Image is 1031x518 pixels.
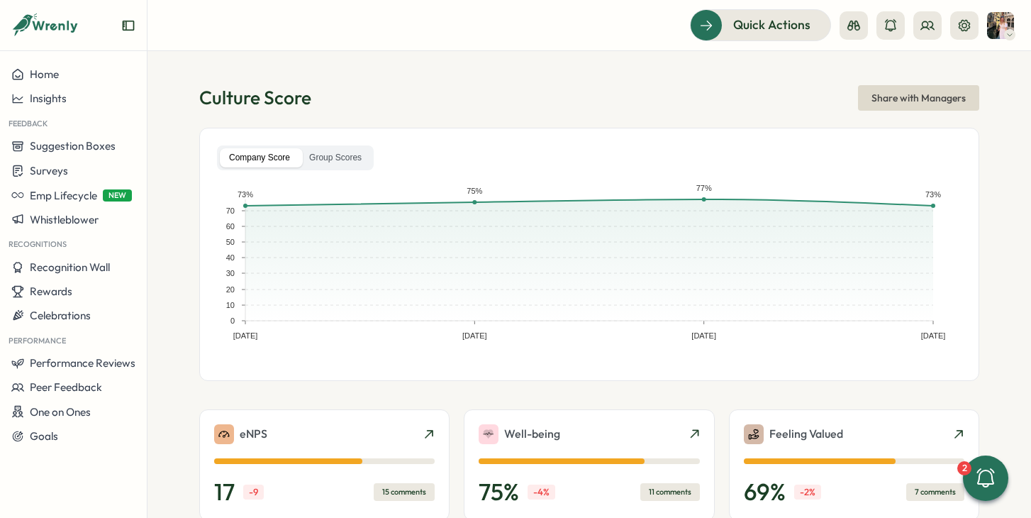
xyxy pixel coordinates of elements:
img: Hannah Saunders [987,12,1014,39]
p: -2 % [794,485,821,500]
span: Peer Feedback [30,380,102,394]
text: 0 [230,316,235,325]
text: 10 [226,301,235,309]
p: -4 % [528,485,555,500]
label: Company Score [220,148,299,167]
button: 2 [963,456,1008,501]
p: 17 [214,478,235,507]
span: Celebrations [30,309,91,322]
div: 2 [957,461,971,475]
button: Quick Actions [690,9,831,40]
span: Whistleblower [30,213,99,226]
div: 15 comments [374,483,435,501]
span: Share with Managers [871,86,966,110]
span: Surveys [30,164,68,177]
span: Suggestion Boxes [30,139,116,153]
span: Performance Reviews [30,356,135,370]
text: [DATE] [462,331,487,340]
span: NEW [103,189,132,202]
h1: Culture Score [199,85,311,110]
text: [DATE] [233,331,258,340]
label: Group Scores [300,148,371,167]
span: One on Ones [30,405,91,419]
button: Share with Managers [858,85,979,111]
p: Well-being [504,425,560,443]
span: Goals [30,429,58,443]
span: Recognition Wall [30,260,110,274]
text: 60 [226,222,235,231]
span: Rewards [30,285,72,298]
text: [DATE] [921,331,946,340]
text: 70 [226,206,235,215]
p: 75 % [479,478,519,507]
p: Feeling Valued [769,425,843,443]
text: 30 [226,269,235,277]
text: 40 [226,253,235,262]
text: [DATE] [691,331,716,340]
text: 20 [226,285,235,294]
span: Insights [30,92,67,105]
span: Home [30,67,59,81]
text: 50 [226,238,235,246]
p: -9 [243,485,264,500]
p: eNPS [240,425,267,443]
p: 69 % [744,478,786,507]
button: Expand sidebar [121,18,135,33]
div: 11 comments [640,483,700,501]
span: Emp Lifecycle [30,189,97,202]
div: 7 comments [906,483,964,501]
span: Quick Actions [733,16,810,34]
